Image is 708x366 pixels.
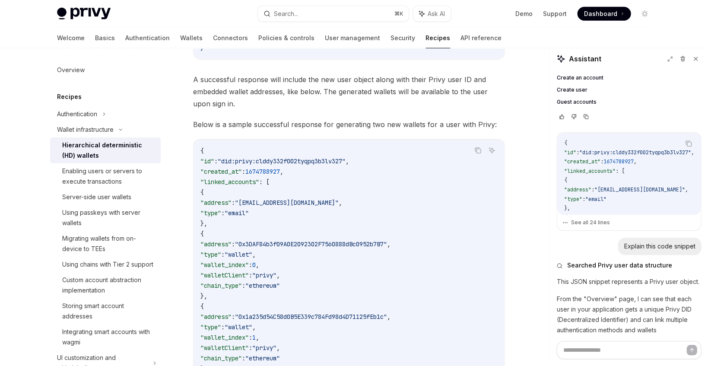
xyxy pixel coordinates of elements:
[556,86,701,93] a: Create user
[252,251,256,258] span: ,
[591,186,594,193] span: :
[50,62,161,78] a: Overview
[200,334,249,341] span: "wallet_index"
[515,10,533,18] a: Demo
[428,10,445,18] span: Ask AI
[564,177,567,184] span: {
[686,345,697,355] button: Send message
[62,192,131,202] div: Server-side user wallets
[252,334,256,341] span: 1
[200,292,207,300] span: },
[200,209,221,217] span: "type"
[256,334,259,341] span: ,
[62,301,156,321] div: Storing smart account addresses
[472,145,483,156] button: Copy the contents from the code block
[624,242,695,251] div: Explain this code snippet
[556,99,701,105] a: Guest accounts
[57,65,85,75] div: Overview
[50,205,161,231] a: Using passkeys with server wallets
[245,354,280,362] span: "ethereum"
[200,168,242,175] span: "created_at"
[252,344,276,352] span: "privy"
[50,257,161,272] a: Using chains with Tier 2 support
[200,302,204,310] span: {
[232,199,235,207] span: :
[413,6,451,22] button: Ask AI
[543,10,567,18] a: Support
[683,138,694,149] button: Copy the contents from the code block
[564,158,600,165] span: "created_at"
[200,251,221,258] span: "type"
[274,9,298,19] div: Search...
[193,118,505,130] span: Below is a sample successful response for generating two new wallets for a user with Privy:
[252,271,276,279] span: "privy"
[582,196,585,203] span: :
[346,157,349,165] span: ,
[486,145,497,156] button: Ask AI
[257,6,409,22] button: Search...⌘K
[200,313,232,321] span: "address"
[193,73,505,110] span: A successful response will include the new user object along with their Privy user ID and embedde...
[249,261,252,269] span: :
[252,323,256,331] span: ,
[200,282,242,290] span: "chain_type"
[200,344,249,352] span: "walletClient"
[638,7,651,21] button: Toggle dark mode
[62,140,156,161] div: Hierarchical deterministic (HD) wallets
[200,178,259,186] span: "linked_accounts"
[562,216,695,229] button: See all 24 lines
[579,149,691,156] span: "did:privy:clddy332f002tyqpq3b3lv327"
[62,275,156,296] div: Custom account abstraction implementation
[685,186,688,193] span: ,
[50,272,161,298] a: Custom account abstraction implementation
[200,199,232,207] span: "address"
[200,271,249,279] span: "walletClient"
[200,240,232,248] span: "address"
[242,282,245,290] span: :
[213,28,248,48] a: Connectors
[200,220,207,227] span: },
[245,168,280,175] span: 1674788927
[568,54,601,64] span: Assistant
[50,163,161,189] a: Enabling users or servers to execute transactions
[57,28,85,48] a: Welcome
[200,188,204,196] span: {
[567,261,672,270] span: Searched Privy user data structure
[235,313,387,321] span: "0x1a235d54C58d0B5E339c784Fd98d4D71125fEb1c"
[245,282,280,290] span: "ethereum"
[200,354,242,362] span: "chain_type"
[200,323,221,331] span: "type"
[62,233,156,254] div: Migrating wallets from on-device to TEEs
[556,277,701,287] p: This JSON snippet represents a Privy user object.
[225,323,252,331] span: "wallet"
[50,231,161,257] a: Migrating wallets from on-device to TEEs
[242,168,245,175] span: :
[394,10,403,17] span: ⌘ K
[62,166,156,187] div: Enabling users or servers to execute transactions
[258,28,314,48] a: Policies & controls
[125,28,170,48] a: Authentication
[280,168,283,175] span: ,
[564,214,567,221] span: {
[57,124,114,135] div: Wallet infrastructure
[564,186,591,193] span: "address"
[325,28,380,48] a: User management
[564,149,576,156] span: "id"
[594,186,685,193] span: "[EMAIL_ADDRESS][DOMAIN_NAME]"
[232,313,235,321] span: :
[387,313,391,321] span: ,
[200,147,204,155] span: {
[252,261,256,269] span: 0
[62,207,156,228] div: Using passkeys with server wallets
[600,158,603,165] span: :
[556,261,701,270] button: Searched Privy user data structure
[633,158,636,165] span: ,
[425,28,450,48] a: Recipes
[235,199,339,207] span: "[EMAIL_ADDRESS][DOMAIN_NAME]"
[242,354,245,362] span: :
[50,324,161,350] a: Integrating smart accounts with wagmi
[50,189,161,205] a: Server-side user wallets
[387,240,391,248] span: ,
[62,259,153,270] div: Using chains with Tier 2 support
[556,74,701,81] a: Create an account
